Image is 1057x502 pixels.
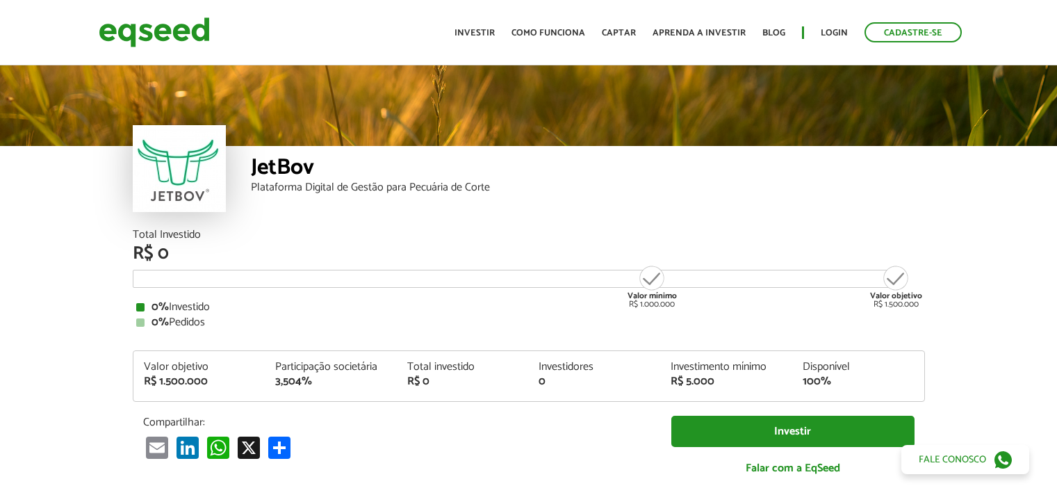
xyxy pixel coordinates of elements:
[275,362,386,373] div: Participação societária
[204,436,232,459] a: WhatsApp
[407,376,518,387] div: R$ 0
[144,376,255,387] div: R$ 1.500.000
[407,362,518,373] div: Total investido
[626,264,678,309] div: R$ 1.000.000
[511,29,585,38] a: Como funciona
[235,436,263,459] a: X
[539,362,650,373] div: Investidores
[671,416,915,447] a: Investir
[870,264,922,309] div: R$ 1.500.000
[251,156,925,182] div: JetBov
[174,436,202,459] a: LinkedIn
[265,436,293,459] a: Compartilhar
[133,245,925,263] div: R$ 0
[762,29,785,38] a: Blog
[865,22,962,42] a: Cadastre-se
[144,362,255,373] div: Valor objetivo
[870,289,922,302] strong: Valor objetivo
[99,14,210,51] img: EqSeed
[151,313,169,332] strong: 0%
[275,376,386,387] div: 3,504%
[136,317,921,328] div: Pedidos
[454,29,495,38] a: Investir
[143,416,650,429] p: Compartilhar:
[143,436,171,459] a: Email
[671,376,782,387] div: R$ 5.000
[671,362,782,373] div: Investimento mínimo
[628,289,677,302] strong: Valor mínimo
[901,445,1029,474] a: Fale conosco
[151,298,169,316] strong: 0%
[821,29,848,38] a: Login
[539,376,650,387] div: 0
[803,362,914,373] div: Disponível
[251,182,925,193] div: Plataforma Digital de Gestão para Pecuária de Corte
[653,29,746,38] a: Aprenda a investir
[136,302,921,313] div: Investido
[803,376,914,387] div: 100%
[602,29,636,38] a: Captar
[133,229,925,241] div: Total Investido
[671,454,915,483] a: Falar com a EqSeed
